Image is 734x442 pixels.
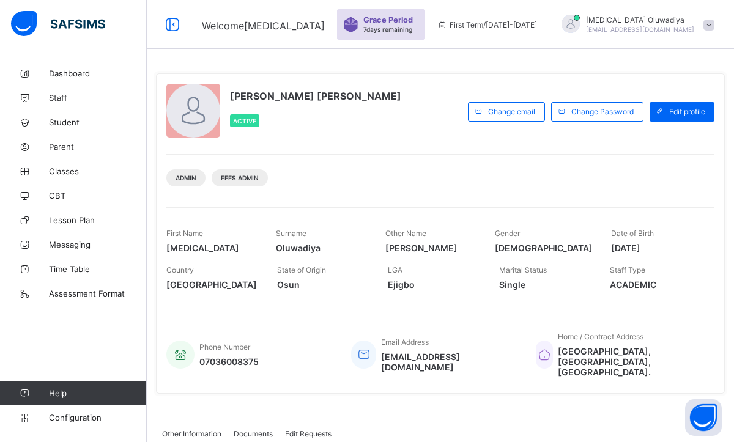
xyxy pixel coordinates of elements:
[385,229,426,238] span: Other Name
[558,346,702,377] span: [GEOGRAPHIC_DATA], [GEOGRAPHIC_DATA], [GEOGRAPHIC_DATA].
[49,191,147,201] span: CBT
[610,265,645,274] span: Staff Type
[199,342,250,352] span: Phone Number
[230,90,401,102] span: [PERSON_NAME] [PERSON_NAME]
[49,240,147,249] span: Messaging
[49,289,147,298] span: Assessment Format
[233,117,256,125] span: Active
[388,265,402,274] span: LGA
[49,388,146,398] span: Help
[437,20,537,29] span: session/term information
[202,20,325,32] span: Welcome [MEDICAL_DATA]
[49,142,147,152] span: Parent
[499,265,547,274] span: Marital Status
[495,229,520,238] span: Gender
[277,265,326,274] span: State of Origin
[11,11,105,37] img: safsims
[586,15,694,24] span: [MEDICAL_DATA] Oluwadiya
[611,229,654,238] span: Date of Birth
[166,243,258,253] span: [MEDICAL_DATA]
[611,243,702,253] span: [DATE]
[685,399,722,436] button: Open asap
[162,429,221,438] span: Other Information
[385,243,476,253] span: [PERSON_NAME]
[199,356,259,367] span: 07036008375
[49,166,147,176] span: Classes
[549,15,721,35] div: TobiOluwadiya
[49,68,147,78] span: Dashboard
[49,117,147,127] span: Student
[343,17,358,32] img: sticker-purple.71386a28dfed39d6af7621340158ba97.svg
[586,26,694,33] span: [EMAIL_ADDRESS][DOMAIN_NAME]
[49,215,147,225] span: Lesson Plan
[176,174,196,182] span: Admin
[363,26,412,33] span: 7 days remaining
[488,107,535,116] span: Change email
[49,264,147,274] span: Time Table
[495,243,593,253] span: [DEMOGRAPHIC_DATA]
[558,332,643,341] span: Home / Contract Address
[49,93,147,103] span: Staff
[610,279,702,290] span: ACADEMIC
[571,107,634,116] span: Change Password
[166,265,194,274] span: Country
[277,279,369,290] span: Osun
[234,429,273,438] span: Documents
[381,337,429,347] span: Email Address
[381,352,517,372] span: [EMAIL_ADDRESS][DOMAIN_NAME]
[49,413,146,422] span: Configuration
[499,279,591,290] span: Single
[166,229,203,238] span: First Name
[285,429,332,438] span: Edit Requests
[221,174,259,182] span: Fees Admin
[388,279,480,290] span: Ejigbo
[363,15,413,24] span: Grace Period
[669,107,705,116] span: Edit profile
[166,279,259,290] span: [GEOGRAPHIC_DATA]
[276,243,367,253] span: Oluwadiya
[276,229,306,238] span: Surname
